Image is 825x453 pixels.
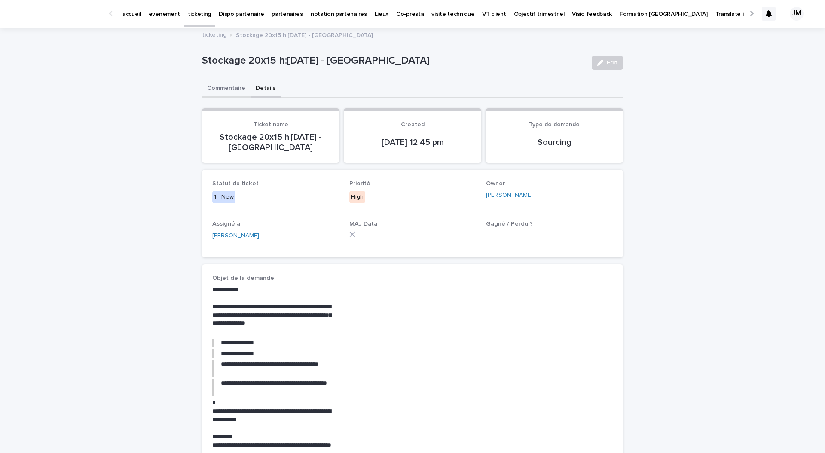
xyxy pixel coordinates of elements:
[349,191,365,203] div: High
[354,137,471,147] p: [DATE] 12:45 pm
[236,30,373,39] p: Stockage 20x15 h:[DATE] - [GEOGRAPHIC_DATA]
[212,231,259,240] a: [PERSON_NAME]
[254,122,288,128] span: Ticket name
[212,181,259,187] span: Statut du ticket
[212,275,274,281] span: Objet de la demande
[486,191,533,200] a: [PERSON_NAME]
[251,80,281,98] button: Details
[486,221,533,227] span: Gagné / Perdu ?
[529,122,580,128] span: Type de demande
[790,7,804,21] div: JM
[349,181,370,187] span: Priorité
[486,181,505,187] span: Owner
[592,56,623,70] button: Edit
[212,221,240,227] span: Assigné à
[202,55,585,67] p: Stockage 20x15 h:[DATE] - [GEOGRAPHIC_DATA]
[607,60,617,66] span: Edit
[212,132,329,153] p: Stockage 20x15 h:[DATE] - [GEOGRAPHIC_DATA]
[202,80,251,98] button: Commentaire
[202,29,226,39] a: ticketing
[401,122,425,128] span: Created
[212,191,235,203] div: 1 - New
[486,231,613,240] p: -
[349,221,377,227] span: MAJ Data
[496,137,613,147] p: Sourcing
[17,5,101,22] img: Ls34BcGeRexTGTNfXpUC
